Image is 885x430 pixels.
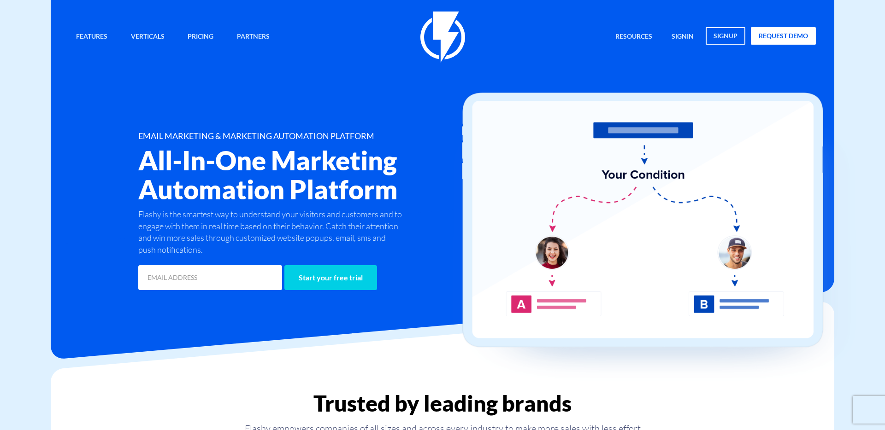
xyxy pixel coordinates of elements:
a: Resources [608,27,659,47]
input: Start your free trial [284,265,377,290]
a: signin [665,27,701,47]
a: Verticals [124,27,171,47]
p: Flashy is the smartest way to understand your visitors and customers and to engage with them in r... [138,209,405,256]
a: Partners [230,27,277,47]
input: EMAIL ADDRESS [138,265,282,290]
a: signup [706,27,745,45]
a: Features [69,27,114,47]
h2: All-In-One Marketing Automation Platform [138,145,498,204]
h1: EMAIL MARKETING & MARKETING AUTOMATION PLATFORM [138,132,498,141]
a: Pricing [181,27,220,47]
a: request demo [751,27,816,45]
h2: Trusted by leading brands [51,391,834,416]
